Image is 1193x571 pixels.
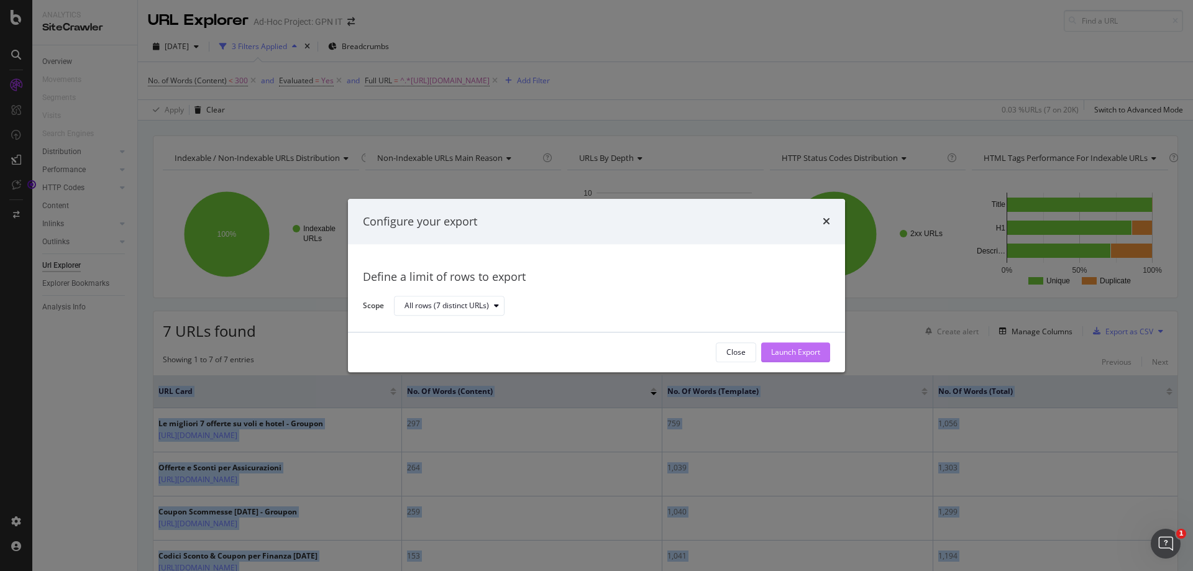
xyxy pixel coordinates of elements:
div: Define a limit of rows to export [363,270,830,286]
iframe: Intercom live chat [1151,529,1181,559]
button: Close [716,342,756,362]
div: Launch Export [771,347,820,358]
span: 1 [1176,529,1186,539]
button: All rows (7 distinct URLs) [394,296,505,316]
label: Scope [363,300,384,314]
button: Launch Export [761,342,830,362]
div: All rows (7 distinct URLs) [405,303,489,310]
div: Configure your export [363,214,477,230]
div: times [823,214,830,230]
div: Close [726,347,746,358]
div: modal [348,199,845,372]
